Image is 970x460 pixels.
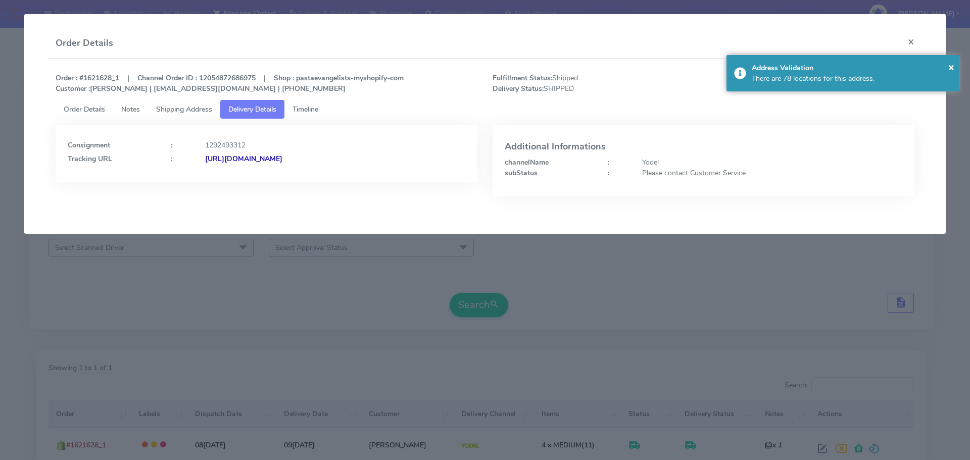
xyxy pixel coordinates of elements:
[948,60,954,75] button: Close
[948,60,954,74] span: ×
[228,105,276,114] span: Delivery Details
[56,100,915,119] ul: Tabs
[68,140,110,150] strong: Consignment
[56,84,90,93] strong: Customer :
[505,142,902,152] h4: Additional Informations
[56,36,113,50] h4: Order Details
[752,63,952,73] div: Address Validation
[198,140,473,150] div: 1292493312
[64,105,105,114] span: Order Details
[505,168,538,178] strong: subStatus
[635,168,910,178] div: Please contact Customer Service
[635,157,910,168] div: Yodel
[493,73,552,83] strong: Fulfillment Status:
[68,154,112,164] strong: Tracking URL
[505,158,549,167] strong: channelName
[171,140,172,150] strong: :
[608,168,609,178] strong: :
[752,73,952,84] div: There are 78 locations for this address.
[121,105,140,114] span: Notes
[171,154,172,164] strong: :
[205,154,282,164] strong: [URL][DOMAIN_NAME]
[493,84,544,93] strong: Delivery Status:
[608,158,609,167] strong: :
[156,105,212,114] span: Shipping Address
[900,28,923,55] button: Close
[293,105,318,114] span: Timeline
[56,73,404,93] strong: Order : #1621628_1 | Channel Order ID : 12054872686975 | Shop : pastaevangelists-myshopify-com [P...
[485,73,704,94] span: Shipped SHIPPED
